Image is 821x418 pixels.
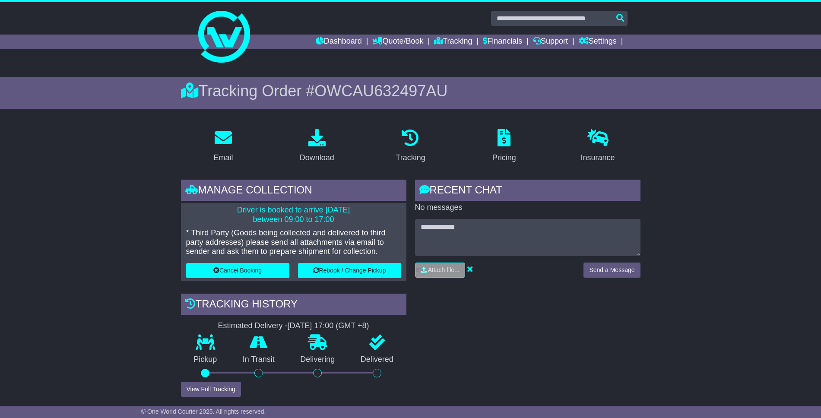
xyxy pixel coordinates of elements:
[181,294,406,317] div: Tracking history
[314,82,447,100] span: OWCAU632497AU
[487,126,522,167] a: Pricing
[533,35,568,49] a: Support
[372,35,423,49] a: Quote/Book
[492,152,516,164] div: Pricing
[208,126,238,167] a: Email
[298,263,401,278] button: Rebook / Change Pickup
[316,35,362,49] a: Dashboard
[300,152,334,164] div: Download
[348,355,406,364] p: Delivered
[181,180,406,203] div: Manage collection
[181,321,406,331] div: Estimated Delivery -
[181,355,230,364] p: Pickup
[396,152,425,164] div: Tracking
[213,152,233,164] div: Email
[579,35,617,49] a: Settings
[390,126,431,167] a: Tracking
[583,263,640,278] button: Send a Message
[483,35,522,49] a: Financials
[415,203,640,212] p: No messages
[575,126,621,167] a: Insurance
[288,321,369,331] div: [DATE] 17:00 (GMT +8)
[230,355,288,364] p: In Transit
[186,228,401,256] p: * Third Party (Goods being collected and delivered to third party addresses) please send all atta...
[415,180,640,203] div: RECENT CHAT
[434,35,472,49] a: Tracking
[181,382,241,397] button: View Full Tracking
[581,152,615,164] div: Insurance
[186,263,289,278] button: Cancel Booking
[294,126,340,167] a: Download
[288,355,348,364] p: Delivering
[141,408,266,415] span: © One World Courier 2025. All rights reserved.
[186,206,401,224] p: Driver is booked to arrive [DATE] between 09:00 to 17:00
[181,82,640,100] div: Tracking Order #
